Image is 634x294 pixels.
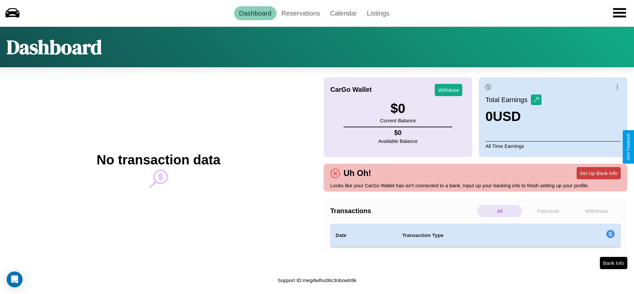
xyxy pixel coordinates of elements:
[600,257,627,269] button: Bank Info
[7,271,23,287] div: Open Intercom Messenger
[234,6,277,20] a: Dashboard
[330,181,621,190] p: Looks like your CarGo Wallet has isn't connected to a bank. Input up your banking info to finish ...
[485,109,541,124] h3: 0 USD
[380,101,416,116] h3: $ 0
[626,134,631,160] div: Give Feedback
[380,116,416,125] p: Current Balance
[330,207,475,215] h4: Transactions
[378,129,418,137] h4: $ 0
[336,231,392,239] h4: Date
[96,152,220,167] h2: No transaction data
[526,205,571,217] p: Payments
[485,141,621,150] p: All Time Earnings
[435,84,462,96] button: Withdraw
[477,205,522,217] p: All
[402,231,552,239] h4: Transaction Type
[577,167,621,179] button: Set Up Bank Info
[325,6,362,20] a: Calendar
[485,94,531,106] p: Total Earnings
[378,137,418,146] p: Available Balance
[278,276,356,285] p: Support ID: megdwlhu06c3nbowtr8k
[340,168,374,178] h4: Uh Oh!
[277,6,325,20] a: Reservations
[330,224,621,247] table: simple table
[362,6,394,20] a: Listings
[574,205,619,217] p: Withdraws
[330,86,372,93] h4: CarGo Wallet
[7,33,102,61] h1: Dashboard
